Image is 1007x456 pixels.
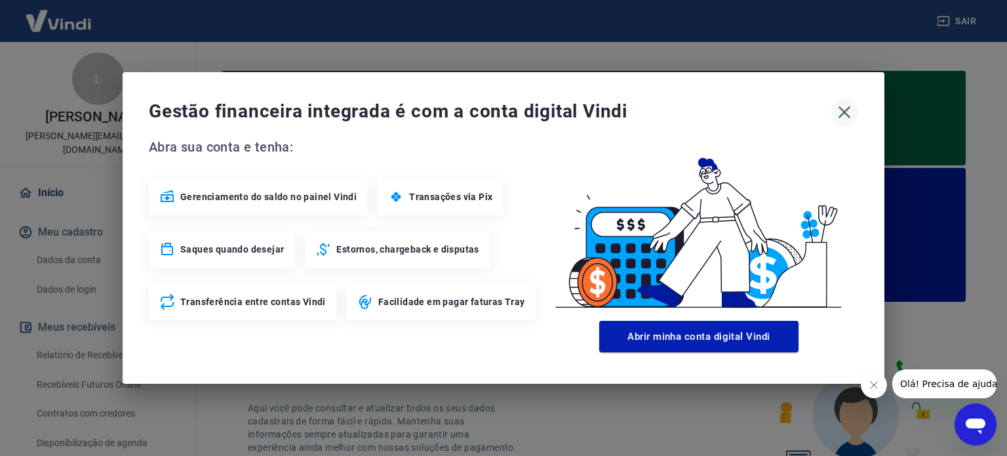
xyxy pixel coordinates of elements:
span: Estornos, chargeback e disputas [336,243,479,256]
img: Good Billing [540,136,858,316]
span: Saques quando desejar [180,243,284,256]
iframe: Botão para abrir a janela de mensagens [955,404,997,446]
span: Transferência entre contas Vindi [180,295,326,308]
span: Gerenciamento do saldo no painel Vindi [180,190,357,203]
span: Transações via Pix [409,190,492,203]
button: Abrir minha conta digital Vindi [599,321,799,352]
iframe: Mensagem da empresa [892,369,997,398]
span: Abra sua conta e tenha: [149,136,540,157]
span: Gestão financeira integrada é com a conta digital Vindi [149,98,831,125]
span: Facilidade em pagar faturas Tray [378,295,525,308]
span: Olá! Precisa de ajuda? [8,9,110,20]
iframe: Fechar mensagem [861,372,887,398]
